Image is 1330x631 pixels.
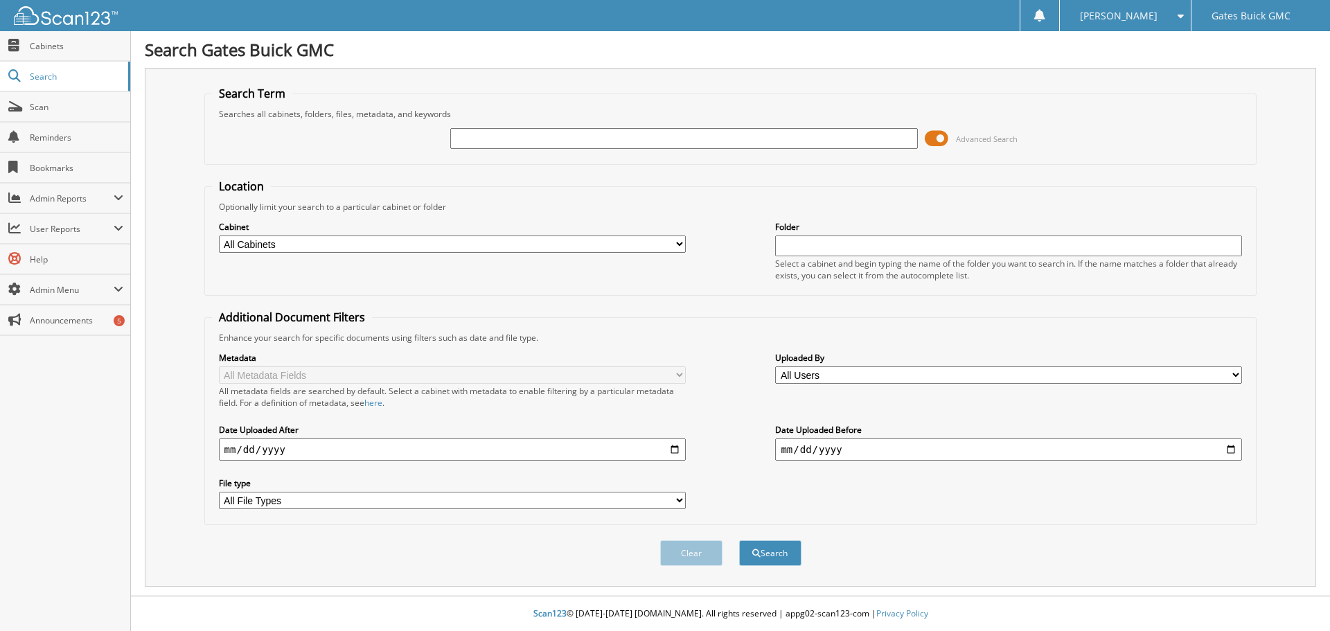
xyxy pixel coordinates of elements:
[775,438,1242,461] input: end
[212,310,372,325] legend: Additional Document Filters
[30,223,114,235] span: User Reports
[364,397,382,409] a: here
[219,438,686,461] input: start
[219,352,686,364] label: Metadata
[219,477,686,489] label: File type
[30,193,114,204] span: Admin Reports
[30,40,123,52] span: Cabinets
[114,315,125,326] div: 5
[739,540,801,566] button: Search
[219,385,686,409] div: All metadata fields are searched by default. Select a cabinet with metadata to enable filtering b...
[30,284,114,296] span: Admin Menu
[30,132,123,143] span: Reminders
[775,424,1242,436] label: Date Uploaded Before
[212,86,292,101] legend: Search Term
[30,314,123,326] span: Announcements
[212,201,1250,213] div: Optionally limit your search to a particular cabinet or folder
[131,597,1330,631] div: © [DATE]-[DATE] [DOMAIN_NAME]. All rights reserved | appg02-scan123-com |
[775,221,1242,233] label: Folder
[14,6,118,25] img: scan123-logo-white.svg
[30,254,123,265] span: Help
[30,101,123,113] span: Scan
[212,332,1250,344] div: Enhance your search for specific documents using filters such as date and file type.
[775,352,1242,364] label: Uploaded By
[1080,12,1158,20] span: [PERSON_NAME]
[1212,12,1291,20] span: Gates Buick GMC
[660,540,722,566] button: Clear
[775,258,1242,281] div: Select a cabinet and begin typing the name of the folder you want to search in. If the name match...
[212,179,271,194] legend: Location
[219,424,686,436] label: Date Uploaded After
[212,108,1250,120] div: Searches all cabinets, folders, files, metadata, and keywords
[145,38,1316,61] h1: Search Gates Buick GMC
[876,607,928,619] a: Privacy Policy
[956,134,1018,144] span: Advanced Search
[30,71,121,82] span: Search
[30,162,123,174] span: Bookmarks
[219,221,686,233] label: Cabinet
[533,607,567,619] span: Scan123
